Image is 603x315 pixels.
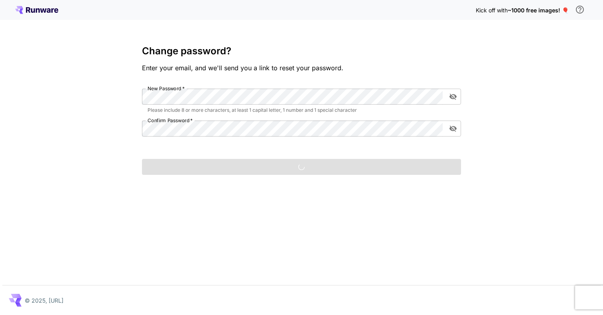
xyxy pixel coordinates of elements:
h3: Change password? [142,46,461,57]
label: Confirm Password [148,117,193,124]
button: toggle password visibility [446,121,460,136]
p: Please include 8 or more characters, at least 1 capital letter, 1 number and 1 special character [148,106,455,114]
label: New Password [148,85,185,92]
button: In order to qualify for free credit, you need to sign up with a business email address and click ... [572,2,588,18]
p: © 2025, [URL] [25,296,63,305]
p: Enter your email, and we'll send you a link to reset your password. [142,63,461,73]
button: toggle password visibility [446,89,460,104]
span: Kick off with [476,7,508,14]
span: ~1000 free images! 🎈 [508,7,569,14]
